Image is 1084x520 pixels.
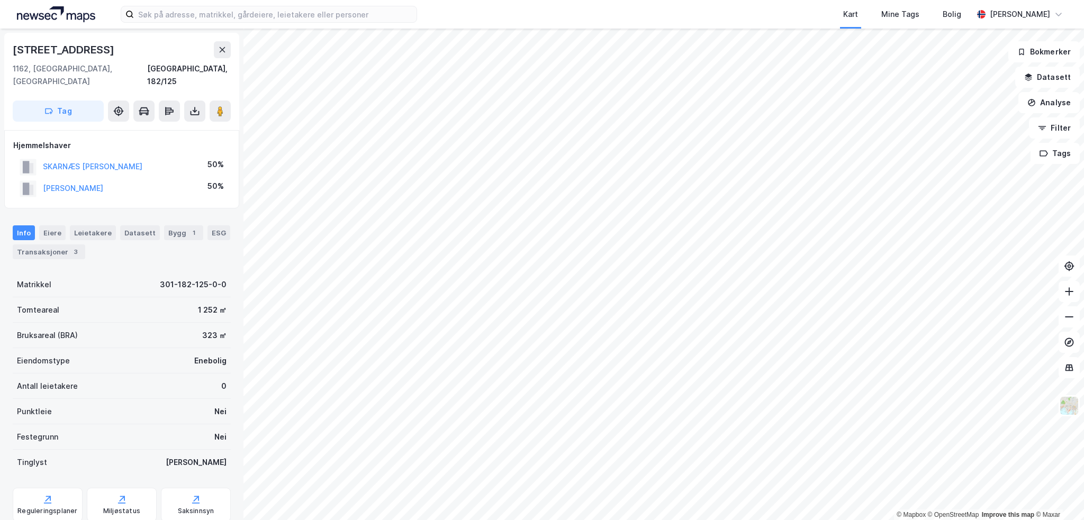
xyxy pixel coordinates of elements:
div: Mine Tags [881,8,919,21]
div: Saksinnsyn [178,507,214,515]
img: logo.a4113a55bc3d86da70a041830d287a7e.svg [17,6,95,22]
div: [PERSON_NAME] [166,456,227,469]
div: Datasett [120,225,160,240]
div: Transaksjoner [13,244,85,259]
div: Nei [214,431,227,443]
div: 0 [221,380,227,393]
div: Eiendomstype [17,354,70,367]
div: Hjemmelshaver [13,139,230,152]
div: Festegrunn [17,431,58,443]
div: Tomteareal [17,304,59,316]
div: Nei [214,405,227,418]
div: Bolig [943,8,961,21]
div: Antall leietakere [17,380,78,393]
div: 3 [70,247,81,257]
div: Miljøstatus [103,507,140,515]
div: ESG [207,225,230,240]
div: Bruksareal (BRA) [17,329,78,342]
button: Filter [1029,117,1080,139]
img: Z [1059,396,1079,416]
button: Tags [1031,143,1080,164]
div: Tinglyst [17,456,47,469]
a: OpenStreetMap [928,511,979,518]
a: Improve this map [982,511,1034,518]
iframe: Chat Widget [1031,469,1084,520]
div: 50% [207,158,224,171]
div: Enebolig [194,354,227,367]
div: 1162, [GEOGRAPHIC_DATA], [GEOGRAPHIC_DATA] [13,62,147,88]
div: [STREET_ADDRESS] [13,41,116,58]
div: [PERSON_NAME] [990,8,1050,21]
div: 323 ㎡ [202,329,227,342]
div: 1 [188,227,199,238]
div: Reguleringsplaner [17,507,77,515]
div: Eiere [39,225,66,240]
div: Punktleie [17,405,52,418]
div: 301-182-125-0-0 [160,278,227,291]
div: Leietakere [70,225,116,240]
div: 50% [207,180,224,193]
button: Bokmerker [1008,41,1080,62]
a: Mapbox [897,511,926,518]
div: Kart [843,8,858,21]
div: Kontrollprogram for chat [1031,469,1084,520]
button: Analyse [1018,92,1080,113]
div: Bygg [164,225,203,240]
div: Matrikkel [17,278,51,291]
div: [GEOGRAPHIC_DATA], 182/125 [147,62,231,88]
button: Datasett [1015,67,1080,88]
button: Tag [13,101,104,122]
div: Info [13,225,35,240]
div: 1 252 ㎡ [198,304,227,316]
input: Søk på adresse, matrikkel, gårdeiere, leietakere eller personer [134,6,417,22]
